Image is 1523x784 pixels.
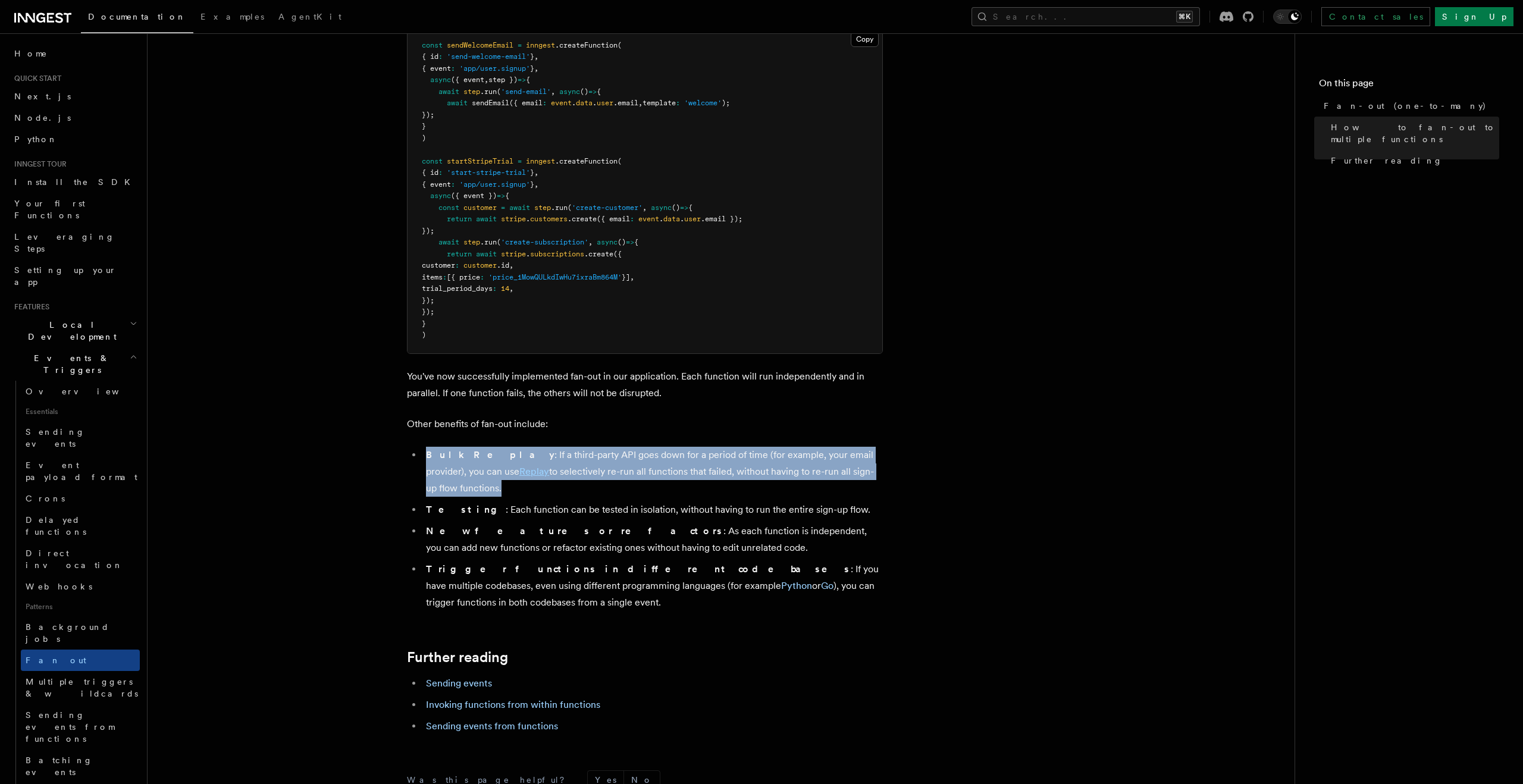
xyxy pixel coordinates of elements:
a: Background jobs [21,616,140,650]
a: Setting up your app [10,259,140,293]
span: = [518,41,522,49]
span: { [526,76,530,84]
li: : As each function is independent, you can add new functions or refactor existing ones without ha... [422,523,883,556]
span: } [422,319,426,328]
span: ) [422,134,426,142]
a: Sending events from functions [426,720,558,732]
span: }); [422,308,434,316]
span: Install the SDK [14,177,137,187]
span: .run [480,87,497,96]
span: . [526,250,530,258]
span: , [534,52,538,61]
span: , [509,261,513,269]
span: subscriptions [530,250,584,258]
span: => [588,87,597,96]
span: , [534,168,538,177]
span: } [530,64,534,73]
span: Essentials [21,402,140,421]
span: stripe [501,250,526,258]
span: sendWelcomeEmail [447,41,513,49]
span: ( [497,87,501,96]
span: user [684,215,701,223]
span: }); [422,111,434,119]
a: Further reading [1326,150,1499,171]
a: Overview [21,381,140,402]
a: Direct invocation [21,542,140,576]
a: Documentation [81,4,193,33]
li: : Each function can be tested in isolation, without having to run the entire sign-up flow. [422,501,883,518]
span: . [593,99,597,107]
span: : [630,215,634,223]
span: .run [551,203,568,212]
a: Examples [193,4,271,32]
span: 'send-email' [501,87,551,96]
span: => [497,192,505,200]
a: Batching events [21,749,140,783]
span: await [438,238,459,246]
strong: Testing [426,504,506,515]
span: ) [422,331,426,339]
li: : If you have multiple codebases, even using different programming languages (for example or ), y... [422,561,883,611]
span: Further reading [1331,155,1443,167]
a: Go [821,580,833,591]
span: 'welcome' [684,99,722,107]
span: inngest [526,157,555,165]
span: customer [422,261,455,269]
a: Sending events from functions [21,704,140,749]
a: Further reading [407,649,508,666]
span: Fan-out (one-to-many) [1324,100,1487,112]
span: step [463,238,480,246]
span: Your first Functions [14,199,85,220]
span: Node.js [14,113,71,123]
a: Sign Up [1435,7,1513,26]
span: Fan out [26,656,86,665]
span: .email }); [701,215,742,223]
span: Leveraging Steps [14,232,115,253]
span: Examples [200,12,264,21]
a: Home [10,43,140,64]
span: Event payload format [26,460,137,482]
a: Sending events [426,678,492,689]
strong: Trigger functions in different codebases [426,563,851,575]
a: Multiple triggers & wildcards [21,671,140,704]
span: Events & Triggers [10,352,130,376]
span: startStripeTrial [447,157,513,165]
span: Local Development [10,319,130,343]
button: Events & Triggers [10,347,140,381]
span: } [530,52,534,61]
span: Inngest tour [10,159,67,169]
span: .createFunction [555,41,618,49]
span: , [484,76,488,84]
p: Other benefits of fan-out include: [407,416,883,432]
h4: On this page [1319,76,1499,95]
span: , [643,203,647,212]
a: Python [781,580,812,591]
span: const [438,203,459,212]
span: : [480,273,484,281]
span: }); [422,227,434,235]
span: ({ event }) [451,192,497,200]
span: items [422,273,443,281]
span: customer [463,203,497,212]
span: () [580,87,588,96]
span: await [476,250,497,258]
span: .run [480,238,497,246]
span: }); [422,296,434,305]
span: ( [568,203,572,212]
span: Crons [26,494,65,503]
a: Leveraging Steps [10,226,140,259]
span: .create [584,250,613,258]
span: async [430,76,451,84]
span: ( [497,238,501,246]
span: : [676,99,680,107]
span: Sending events [26,427,85,449]
a: Event payload format [21,454,140,488]
span: step [534,203,551,212]
span: AgentKit [278,12,341,21]
a: Crons [21,488,140,509]
span: Home [14,48,48,59]
span: inngest [526,41,555,49]
span: => [626,238,634,246]
span: . [572,99,576,107]
span: step [463,87,480,96]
